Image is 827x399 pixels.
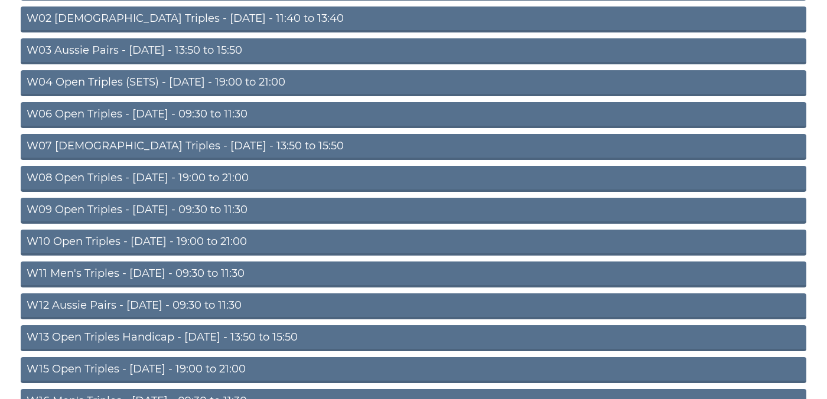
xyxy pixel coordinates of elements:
[21,230,806,256] a: W10 Open Triples - [DATE] - 19:00 to 21:00
[21,70,806,96] a: W04 Open Triples (SETS) - [DATE] - 19:00 to 21:00
[21,134,806,160] a: W07 [DEMOGRAPHIC_DATA] Triples - [DATE] - 13:50 to 15:50
[21,261,806,287] a: W11 Men's Triples - [DATE] - 09:30 to 11:30
[21,166,806,192] a: W08 Open Triples - [DATE] - 19:00 to 21:00
[21,6,806,32] a: W02 [DEMOGRAPHIC_DATA] Triples - [DATE] - 11:40 to 13:40
[21,325,806,351] a: W13 Open Triples Handicap - [DATE] - 13:50 to 15:50
[21,102,806,128] a: W06 Open Triples - [DATE] - 09:30 to 11:30
[21,38,806,64] a: W03 Aussie Pairs - [DATE] - 13:50 to 15:50
[21,357,806,383] a: W15 Open Triples - [DATE] - 19:00 to 21:00
[21,293,806,319] a: W12 Aussie Pairs - [DATE] - 09:30 to 11:30
[21,198,806,224] a: W09 Open Triples - [DATE] - 09:30 to 11:30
